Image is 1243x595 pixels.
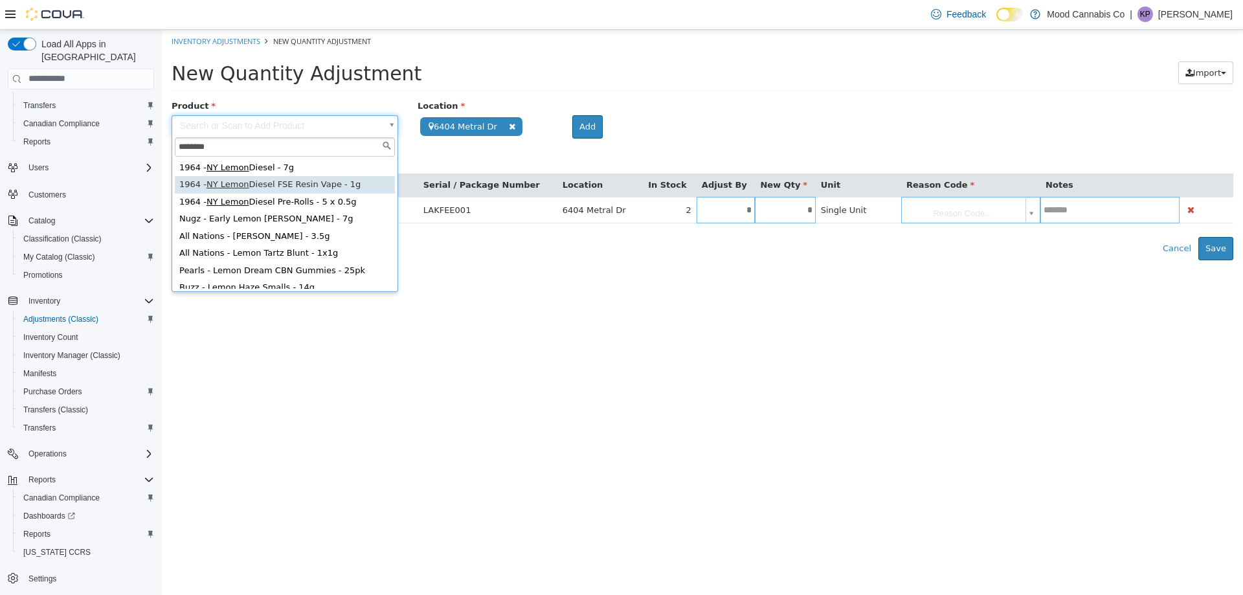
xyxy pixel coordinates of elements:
[13,129,233,147] div: 1964 - Diesel - 7g
[23,137,50,147] span: Reports
[18,384,154,399] span: Purchase Orders
[18,544,154,560] span: Washington CCRS
[23,423,56,433] span: Transfers
[45,167,87,177] span: NY Lemon
[23,446,72,462] button: Operations
[18,526,56,542] a: Reports
[23,493,100,503] span: Canadian Compliance
[23,118,100,129] span: Canadian Compliance
[13,543,159,561] button: [US_STATE] CCRS
[13,525,159,543] button: Reports
[3,471,159,489] button: Reports
[18,231,154,247] span: Classification (Classic)
[45,150,87,159] span: NY Lemon
[13,249,233,267] div: Buzz - Lemon Haze Smalls - 14g
[23,213,60,229] button: Catalog
[13,310,159,328] button: Adjustments (Classic)
[18,490,105,506] a: Canadian Compliance
[3,569,159,588] button: Settings
[13,115,159,133] button: Canadian Compliance
[23,472,154,488] span: Reports
[23,405,88,415] span: Transfers (Classic)
[18,311,104,327] a: Adjustments (Classic)
[28,296,60,306] span: Inventory
[1047,6,1125,22] p: Mood Cannabis Co
[18,544,96,560] a: [US_STATE] CCRS
[18,366,154,381] span: Manifests
[36,38,154,63] span: Load All Apps in [GEOGRAPHIC_DATA]
[23,160,154,175] span: Users
[18,134,154,150] span: Reports
[13,489,159,507] button: Canadian Compliance
[18,420,154,436] span: Transfers
[18,98,154,113] span: Transfers
[23,332,78,342] span: Inventory Count
[18,490,154,506] span: Canadian Compliance
[23,270,63,280] span: Promotions
[946,8,986,21] span: Feedback
[3,185,159,203] button: Customers
[13,419,159,437] button: Transfers
[13,507,159,525] a: Dashboards
[13,198,233,216] div: All Nations - [PERSON_NAME] - 3.5g
[23,213,154,229] span: Catalog
[18,348,126,363] a: Inventory Manager (Classic)
[23,387,82,397] span: Purchase Orders
[18,526,154,542] span: Reports
[28,163,49,173] span: Users
[13,266,159,284] button: Promotions
[45,133,87,142] span: NY Lemon
[23,570,154,587] span: Settings
[23,293,154,309] span: Inventory
[18,249,100,265] a: My Catalog (Classic)
[23,350,120,361] span: Inventory Manager (Classic)
[18,420,61,436] a: Transfers
[23,547,91,557] span: [US_STATE] CCRS
[1137,6,1153,22] div: Kirsten Power
[23,472,61,488] button: Reports
[23,529,50,539] span: Reports
[3,292,159,310] button: Inventory
[18,402,154,418] span: Transfers (Classic)
[18,402,93,418] a: Transfers (Classic)
[26,8,84,21] img: Cova
[996,8,1024,21] input: Dark Mode
[23,446,154,462] span: Operations
[3,445,159,463] button: Operations
[18,348,154,363] span: Inventory Manager (Classic)
[3,212,159,230] button: Catalog
[926,1,991,27] a: Feedback
[28,449,67,459] span: Operations
[18,249,154,265] span: My Catalog (Classic)
[18,384,87,399] a: Purchase Orders
[18,330,84,345] a: Inventory Count
[23,160,54,175] button: Users
[18,134,56,150] a: Reports
[23,187,71,203] a: Customers
[23,293,65,309] button: Inventory
[23,314,98,324] span: Adjustments (Classic)
[18,116,154,131] span: Canadian Compliance
[23,368,56,379] span: Manifests
[18,98,61,113] a: Transfers
[28,574,56,584] span: Settings
[18,267,154,283] span: Promotions
[23,252,95,262] span: My Catalog (Classic)
[3,159,159,177] button: Users
[13,133,159,151] button: Reports
[1130,6,1132,22] p: |
[13,401,159,419] button: Transfers (Classic)
[18,330,154,345] span: Inventory Count
[13,96,159,115] button: Transfers
[23,571,62,587] a: Settings
[23,100,56,111] span: Transfers
[13,365,159,383] button: Manifests
[18,116,105,131] a: Canadian Compliance
[28,190,66,200] span: Customers
[23,186,154,202] span: Customers
[13,248,159,266] button: My Catalog (Classic)
[13,383,159,401] button: Purchase Orders
[28,216,55,226] span: Catalog
[18,267,68,283] a: Promotions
